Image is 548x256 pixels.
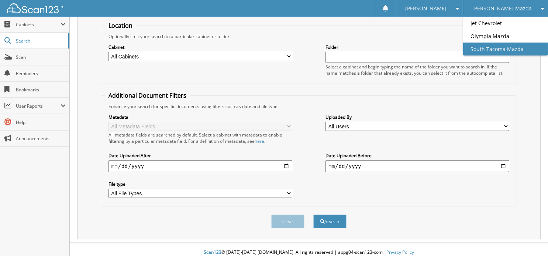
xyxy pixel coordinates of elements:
[16,21,61,28] span: Cabinets
[463,30,548,43] a: Olympia Mazda
[325,64,509,76] div: Select a cabinet and begin typing the name of the folder you want to search in. If the name match...
[325,160,509,172] input: end
[16,119,66,125] span: Help
[105,91,190,100] legend: Additional Document Filters
[105,33,513,40] div: Optionally limit your search to a particular cabinet or folder
[271,215,304,228] button: Clear
[204,249,221,255] span: Scan123
[463,17,548,30] a: Jet Chevrolet
[16,70,66,77] span: Reminders
[16,103,61,109] span: User Reports
[108,132,292,144] div: All metadata fields are searched by default. Select a cabinet with metadata to enable filtering b...
[16,54,66,60] span: Scan
[472,6,532,11] span: [PERSON_NAME] Mazda
[386,249,414,255] a: Privacy Policy
[511,220,548,256] iframe: Chat Widget
[313,215,347,228] button: Search
[108,181,292,187] label: File type
[405,6,447,11] span: [PERSON_NAME]
[16,87,66,93] span: Bookmarks
[463,43,548,55] a: South Tacoma Mazda
[255,138,264,144] a: here
[325,114,509,120] label: Uploaded By
[105,103,513,110] div: Enhance your search for specific documents using filters such as date and file type.
[7,3,63,13] img: scan123-logo-white.svg
[108,160,292,172] input: start
[105,21,136,30] legend: Location
[16,38,65,44] span: Search
[16,135,66,142] span: Announcements
[108,44,292,50] label: Cabinet
[108,152,292,159] label: Date Uploaded After
[108,114,292,120] label: Metadata
[325,152,509,159] label: Date Uploaded Before
[325,44,509,50] label: Folder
